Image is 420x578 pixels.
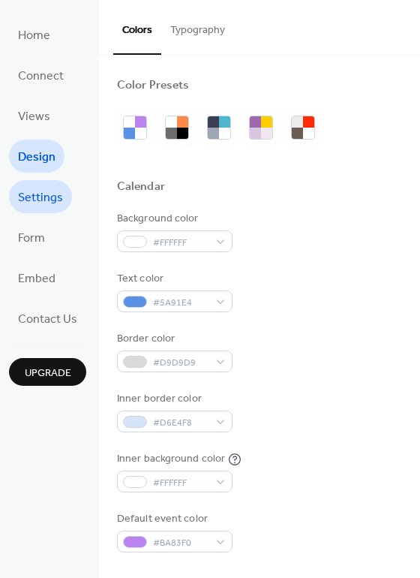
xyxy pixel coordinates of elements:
[9,59,73,92] a: Connect
[153,235,208,251] span: #FFFFFF
[9,18,59,51] a: Home
[153,295,208,311] span: #5A91E4
[9,99,59,132] a: Views
[117,271,229,287] div: Text color
[153,415,208,431] span: #D6E4F8
[153,355,208,371] span: #D9D9D9
[117,78,189,94] div: Color Presets
[117,331,229,347] div: Border color
[153,475,208,491] span: #FFFFFF
[153,535,208,551] span: #BA83F0
[18,186,63,210] span: Settings
[117,179,165,195] div: Calendar
[18,267,55,291] span: Embed
[25,366,71,381] span: Upgrade
[9,302,86,335] a: Contact Us
[9,358,86,386] button: Upgrade
[18,227,45,251] span: Form
[18,146,55,170] span: Design
[18,308,77,332] span: Contact Us
[18,24,50,48] span: Home
[9,221,54,254] a: Form
[18,105,50,129] span: Views
[117,211,229,227] div: Background color
[9,261,64,294] a: Embed
[9,180,72,213] a: Settings
[18,65,64,89] span: Connect
[117,391,229,407] div: Inner border color
[9,140,64,173] a: Design
[117,511,229,527] div: Default event color
[117,451,225,467] div: Inner background color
